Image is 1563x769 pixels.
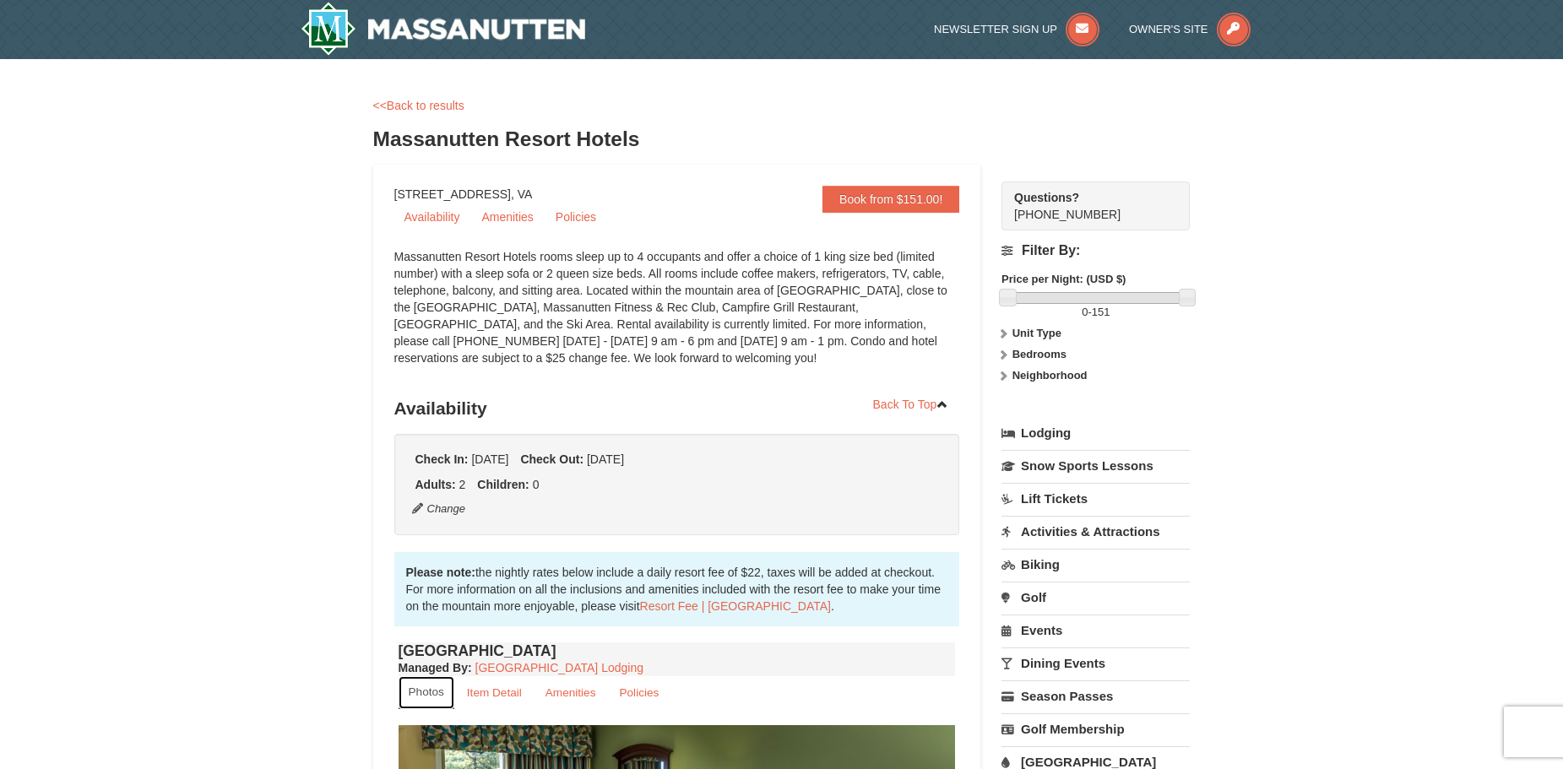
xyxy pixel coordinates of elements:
[399,676,454,709] a: Photos
[394,552,960,626] div: the nightly rates below include a daily resort fee of $22, taxes will be added at checkout. For m...
[1001,273,1126,285] strong: Price per Night: (USD $)
[477,478,529,491] strong: Children:
[934,23,1057,35] span: Newsletter Sign Up
[1012,327,1061,339] strong: Unit Type
[1001,483,1190,514] a: Lift Tickets
[1082,306,1088,318] span: 0
[862,392,960,417] a: Back To Top
[467,686,522,699] small: Item Detail
[1092,306,1110,318] span: 151
[1001,418,1190,448] a: Lodging
[608,676,670,709] a: Policies
[619,686,659,699] small: Policies
[409,685,444,698] small: Photos
[533,478,540,491] span: 0
[394,392,960,425] h3: Availability
[456,676,533,709] a: Item Detail
[640,599,831,613] a: Resort Fee | [GEOGRAPHIC_DATA]
[399,661,472,674] strong: :
[301,2,586,56] img: Massanutten Resort Logo
[415,478,456,491] strong: Adults:
[545,686,596,699] small: Amenities
[545,204,606,230] a: Policies
[535,676,607,709] a: Amenities
[1129,23,1208,35] span: Owner's Site
[406,566,475,579] strong: Please note:
[399,661,468,674] span: Managed By
[1012,369,1088,382] strong: Neighborhood
[1001,516,1190,547] a: Activities & Attractions
[1001,582,1190,613] a: Golf
[587,452,624,466] span: [DATE]
[373,99,464,112] a: <<Back to results
[1001,615,1190,646] a: Events
[1129,23,1251,35] a: Owner's Site
[1001,243,1190,258] h4: Filter By:
[394,248,960,383] div: Massanutten Resort Hotels rooms sleep up to 4 occupants and offer a choice of 1 king size bed (li...
[1001,713,1190,745] a: Golf Membership
[415,452,469,466] strong: Check In:
[411,500,467,518] button: Change
[471,452,508,466] span: [DATE]
[475,661,643,674] a: [GEOGRAPHIC_DATA] Lodging
[1001,304,1190,321] label: -
[1001,549,1190,580] a: Biking
[1014,189,1159,221] span: [PHONE_NUMBER]
[1001,680,1190,712] a: Season Passes
[301,2,586,56] a: Massanutten Resort
[1001,647,1190,679] a: Dining Events
[399,642,956,659] h4: [GEOGRAPHIC_DATA]
[394,204,470,230] a: Availability
[471,204,543,230] a: Amenities
[520,452,583,466] strong: Check Out:
[934,23,1099,35] a: Newsletter Sign Up
[1012,348,1066,360] strong: Bedrooms
[1014,191,1079,204] strong: Questions?
[373,122,1191,156] h3: Massanutten Resort Hotels
[822,186,959,213] a: Book from $151.00!
[1001,450,1190,481] a: Snow Sports Lessons
[459,478,466,491] span: 2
